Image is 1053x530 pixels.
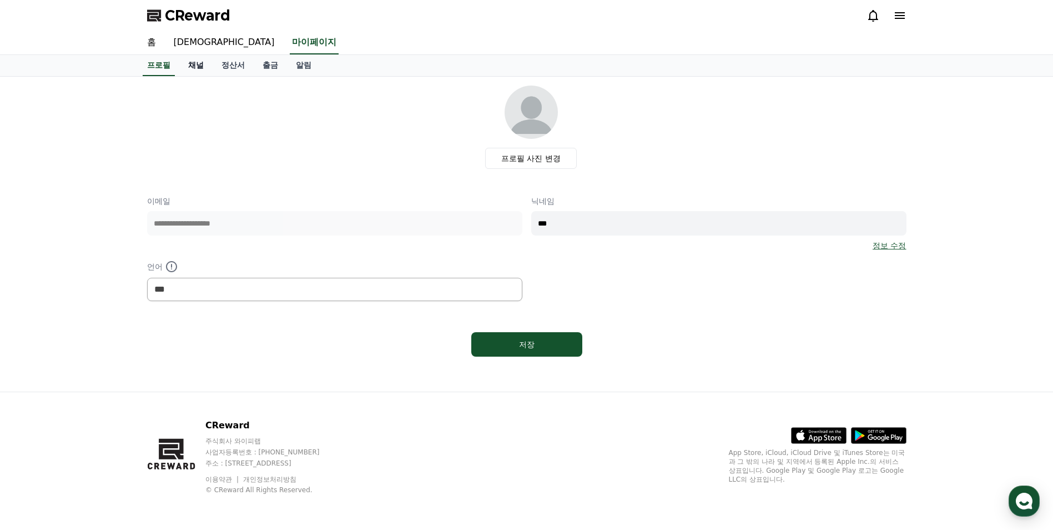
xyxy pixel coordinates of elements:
[3,352,73,380] a: 홈
[147,260,522,273] p: 언어
[471,332,582,357] button: 저장
[138,31,165,54] a: 홈
[143,55,175,76] a: 프로필
[243,476,296,483] a: 개인정보처리방침
[147,7,230,24] a: CReward
[143,352,213,380] a: 설정
[205,459,341,468] p: 주소 : [STREET_ADDRESS]
[147,196,522,207] p: 이메일
[35,369,42,378] span: 홈
[73,352,143,380] a: 대화
[873,240,906,251] a: 정보 수정
[205,448,341,457] p: 사업자등록번호 : [PHONE_NUMBER]
[290,31,339,54] a: 마이페이지
[205,437,341,446] p: 주식회사 와이피랩
[205,486,341,494] p: © CReward All Rights Reserved.
[213,55,254,76] a: 정산서
[179,55,213,76] a: 채널
[165,31,284,54] a: [DEMOGRAPHIC_DATA]
[493,339,560,350] div: 저장
[102,369,115,378] span: 대화
[254,55,287,76] a: 출금
[531,196,906,207] p: 닉네임
[172,369,185,378] span: 설정
[165,7,230,24] span: CReward
[287,55,320,76] a: 알림
[729,448,906,484] p: App Store, iCloud, iCloud Drive 및 iTunes Store는 미국과 그 밖의 나라 및 지역에서 등록된 Apple Inc.의 서비스 상표입니다. Goo...
[485,148,577,169] label: 프로필 사진 변경
[505,86,558,139] img: profile_image
[205,419,341,432] p: CReward
[205,476,240,483] a: 이용약관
